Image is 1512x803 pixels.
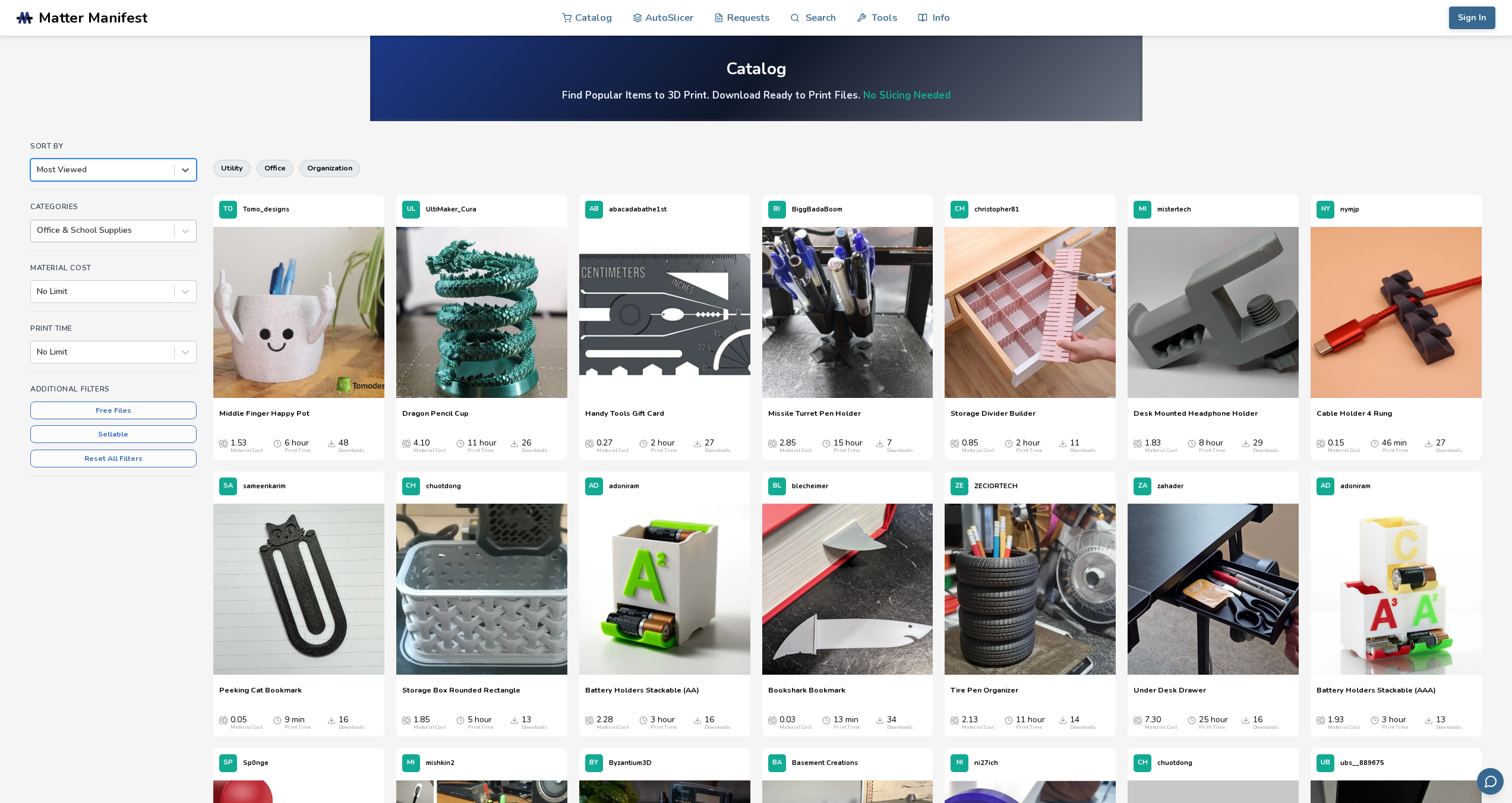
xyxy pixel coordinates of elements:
[974,480,1018,492] p: ZECIORTECH
[1253,715,1279,731] div: 16
[1188,715,1196,725] span: Average Print Time
[243,203,289,216] p: Tomo_designs
[1070,715,1096,731] div: 14
[1157,203,1191,216] p: mistertech
[639,438,648,448] span: Average Print Time
[1242,438,1250,448] span: Downloads
[951,409,1036,426] span: Storage Divider Builder
[1188,438,1196,448] span: Average Print Time
[1145,438,1177,454] div: 1.83
[1242,715,1250,725] span: Downloads
[876,438,884,448] span: Downloads
[339,438,365,454] div: 48
[339,725,365,731] div: Downloads
[957,759,963,767] span: NI
[962,448,994,454] div: Material Cost
[1436,438,1462,454] div: 27
[299,160,360,176] button: organization
[468,715,494,731] div: 5 hour
[768,438,776,448] span: Average Cost
[585,715,594,725] span: Average Cost
[596,438,629,454] div: 0.27
[1016,438,1042,454] div: 2 hour
[468,448,494,454] div: Print Time
[402,409,469,426] span: Dragon Pencil Cup
[609,203,667,216] p: abacadabathe1st
[1382,715,1408,731] div: 3 hour
[585,438,594,448] span: Average Cost
[1382,725,1408,731] div: Print Time
[402,438,411,448] span: Average Cost
[1070,448,1096,454] div: Downloads
[834,448,860,454] div: Print Time
[772,759,782,767] span: BA
[339,448,365,454] div: Downloads
[589,759,598,767] span: BY
[876,715,884,725] span: Downloads
[231,715,263,731] div: 0.05
[1340,757,1384,769] p: ubs__889675
[834,725,860,731] div: Print Time
[1070,438,1096,454] div: 11
[285,438,311,454] div: 6 hour
[887,438,913,454] div: 7
[585,409,664,426] a: Handy Tools Gift Card
[402,685,520,703] span: Storage Box Rounded Rectangle
[402,715,411,725] span: Average Cost
[792,757,858,769] p: Basement Creations
[456,438,465,448] span: Average Print Time
[1321,482,1331,490] span: AD
[30,203,197,211] h4: Categories
[596,448,629,454] div: Material Cost
[834,715,860,731] div: 13 min
[1321,759,1330,767] span: UB
[273,438,282,448] span: Average Print Time
[955,482,964,490] span: ZE
[639,715,648,725] span: Average Print Time
[951,438,959,448] span: Average Cost
[426,480,461,492] p: chuotdong
[219,409,310,426] a: Middle Finger Happy Pot
[1371,715,1379,725] span: Average Print Time
[468,725,494,731] div: Print Time
[1138,759,1148,767] span: CH
[30,324,197,333] h4: Print Time
[768,715,776,725] span: Average Cost
[774,206,780,213] span: BI
[522,725,548,731] div: Downloads
[1134,715,1142,725] span: Average Cost
[30,401,197,419] button: Free Files
[1139,206,1147,213] span: MI
[974,757,998,769] p: ni27ich
[1382,438,1408,454] div: 46 min
[1157,757,1192,769] p: chuotdong
[413,438,446,454] div: 4.10
[974,203,1019,216] p: christopher81
[779,725,812,731] div: Material Cost
[1016,448,1042,454] div: Print Time
[285,725,311,731] div: Print Time
[596,725,629,731] div: Material Cost
[1199,715,1228,731] div: 25 hour
[219,715,228,725] span: Average Cost
[1317,685,1436,703] a: Battery Holders Stackable (AAA)
[1317,438,1325,448] span: Average Cost
[962,438,994,454] div: 0.85
[407,759,415,767] span: MI
[651,725,677,731] div: Print Time
[1199,438,1225,454] div: 8 hour
[585,685,699,703] a: Battery Holders Stackable (AA)
[273,715,282,725] span: Average Print Time
[792,203,842,216] p: BiggBadaBoom
[562,88,951,102] h4: Find Popular Items to 3D Print. Download Ready to Print Files.
[792,480,828,492] p: blecheimer
[231,448,263,454] div: Material Cost
[1371,438,1379,448] span: Average Print Time
[1425,715,1433,725] span: Downloads
[1436,725,1462,731] div: Downloads
[962,725,994,731] div: Material Cost
[1134,409,1258,426] span: Desk Mounted Headphone Holder
[413,725,446,731] div: Material Cost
